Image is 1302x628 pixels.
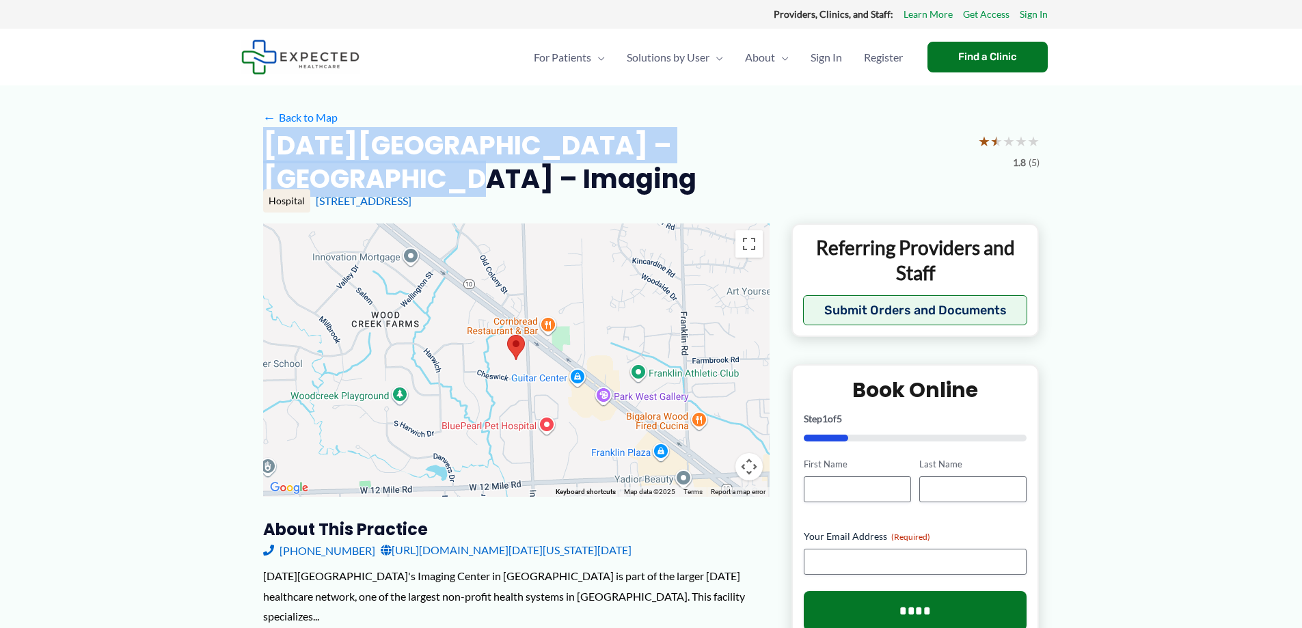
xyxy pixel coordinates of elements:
h2: Book Online [804,377,1027,403]
span: Sign In [811,33,842,81]
span: Map data ©2025 [624,488,675,495]
span: Menu Toggle [591,33,605,81]
span: ← [263,111,276,124]
a: [PHONE_NUMBER] [263,540,375,560]
span: (Required) [891,532,930,542]
nav: Primary Site Navigation [523,33,914,81]
strong: Providers, Clinics, and Staff: [774,8,893,20]
a: Register [853,33,914,81]
div: Hospital [263,189,310,213]
a: [URL][DOMAIN_NAME][DATE][US_STATE][DATE] [381,540,632,560]
span: ★ [1003,128,1015,154]
a: Sign In [1020,5,1048,23]
span: ★ [978,128,990,154]
span: 1 [822,413,828,424]
span: Menu Toggle [775,33,789,81]
label: First Name [804,458,911,471]
img: Google [267,479,312,497]
div: [DATE][GEOGRAPHIC_DATA]'s Imaging Center in [GEOGRAPHIC_DATA] is part of the larger [DATE] health... [263,566,770,627]
span: (5) [1029,154,1040,172]
a: [STREET_ADDRESS] [316,194,411,207]
span: Menu Toggle [709,33,723,81]
a: AboutMenu Toggle [734,33,800,81]
p: Referring Providers and Staff [803,235,1028,285]
button: Map camera controls [735,453,763,480]
a: For PatientsMenu Toggle [523,33,616,81]
a: Sign In [800,33,853,81]
h3: About this practice [263,519,770,540]
a: Open this area in Google Maps (opens a new window) [267,479,312,497]
span: About [745,33,775,81]
span: 1.8 [1013,154,1026,172]
span: For Patients [534,33,591,81]
p: Step of [804,414,1027,424]
span: ★ [1015,128,1027,154]
a: Learn More [904,5,953,23]
h2: [DATE][GEOGRAPHIC_DATA] – [GEOGRAPHIC_DATA] – Imaging [263,128,967,196]
span: Solutions by User [627,33,709,81]
button: Submit Orders and Documents [803,295,1028,325]
button: Keyboard shortcuts [556,487,616,497]
a: Terms (opens in new tab) [683,488,703,495]
span: ★ [990,128,1003,154]
a: Find a Clinic [927,42,1048,72]
img: Expected Healthcare Logo - side, dark font, small [241,40,360,74]
label: Last Name [919,458,1027,471]
a: Get Access [963,5,1009,23]
span: ★ [1027,128,1040,154]
span: Register [864,33,903,81]
button: Toggle fullscreen view [735,230,763,258]
label: Your Email Address [804,530,1027,543]
a: Solutions by UserMenu Toggle [616,33,734,81]
a: ←Back to Map [263,107,338,128]
span: 5 [837,413,842,424]
a: Report a map error [711,488,765,495]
